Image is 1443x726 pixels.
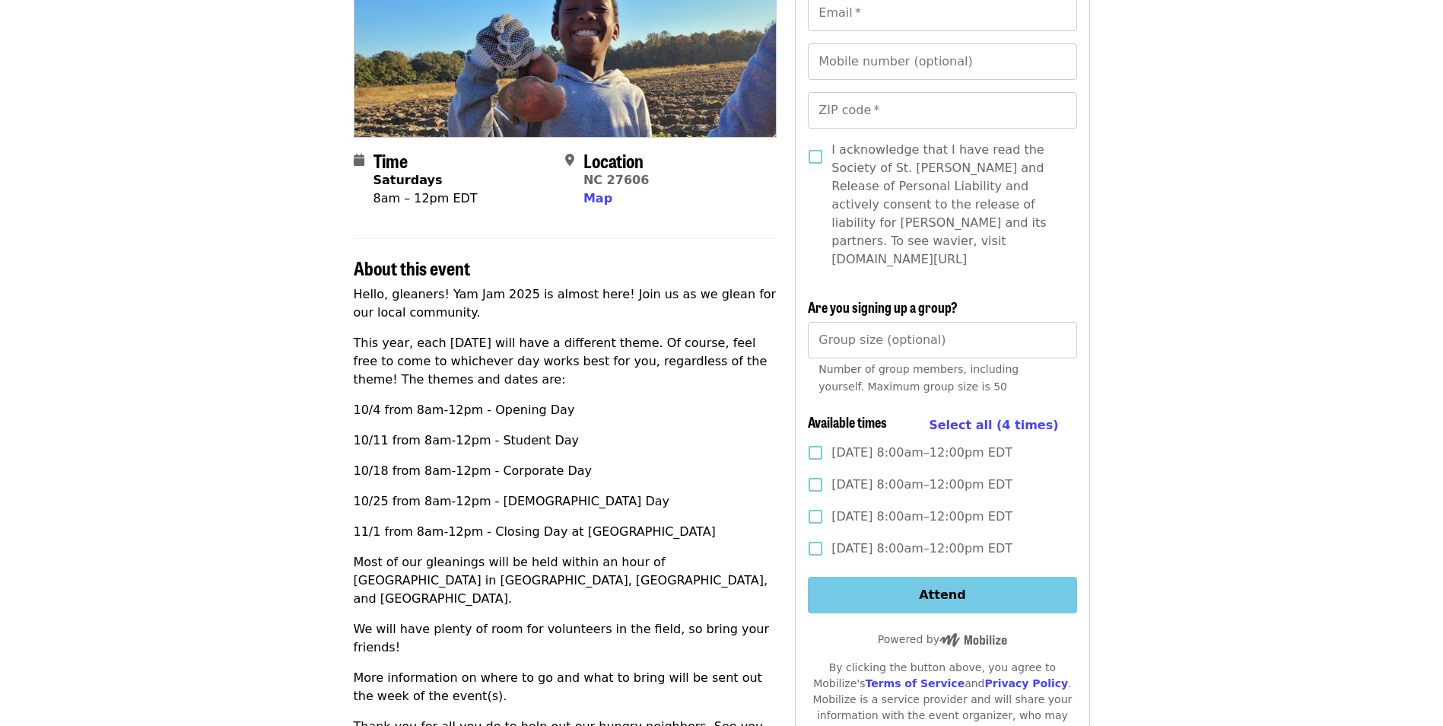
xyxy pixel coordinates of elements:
[354,254,470,281] span: About this event
[354,553,777,608] p: Most of our gleanings will be held within an hour of [GEOGRAPHIC_DATA] in [GEOGRAPHIC_DATA], [GEO...
[583,173,649,187] a: NC 27606
[354,334,777,389] p: This year, each [DATE] will have a different theme. Of course, feel free to come to whichever day...
[878,633,1007,645] span: Powered by
[583,189,612,208] button: Map
[354,431,777,450] p: 10/11 from 8am-12pm - Student Day
[583,147,644,174] span: Location
[984,677,1068,689] a: Privacy Policy
[929,418,1058,432] span: Select all (4 times)
[929,414,1058,437] button: Select all (4 times)
[939,633,1007,647] img: Powered by Mobilize
[865,677,965,689] a: Terms of Service
[354,523,777,541] p: 11/1 from 8am-12pm - Closing Day at [GEOGRAPHIC_DATA]
[831,476,1012,494] span: [DATE] 8:00am–12:00pm EDT
[808,297,958,317] span: Are you signing up a group?
[808,412,887,431] span: Available times
[373,147,408,174] span: Time
[354,153,364,167] i: calendar icon
[818,363,1019,393] span: Number of group members, including yourself. Maximum group size is 50
[808,577,1076,613] button: Attend
[831,444,1012,462] span: [DATE] 8:00am–12:00pm EDT
[831,508,1012,526] span: [DATE] 8:00am–12:00pm EDT
[831,141,1064,269] span: I acknowledge that I have read the Society of St. [PERSON_NAME] and Release of Personal Liability...
[354,669,777,705] p: More information on where to go and what to bring will be sent out the week of the event(s).
[373,189,478,208] div: 8am – 12pm EDT
[373,173,443,187] strong: Saturdays
[354,401,777,419] p: 10/4 from 8am-12pm - Opening Day
[354,620,777,657] p: We will have plenty of room for volunteers in the field, so bring your friends!
[565,153,574,167] i: map-marker-alt icon
[354,285,777,322] p: Hello, gleaners! Yam Jam 2025 is almost here! Join us as we glean for our local community.
[808,322,1076,358] input: [object Object]
[808,92,1076,129] input: ZIP code
[583,191,612,205] span: Map
[808,43,1076,80] input: Mobile number (optional)
[354,462,777,480] p: 10/18 from 8am-12pm - Corporate Day
[354,492,777,511] p: 10/25 from 8am-12pm - [DEMOGRAPHIC_DATA] Day
[831,540,1012,558] span: [DATE] 8:00am–12:00pm EDT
